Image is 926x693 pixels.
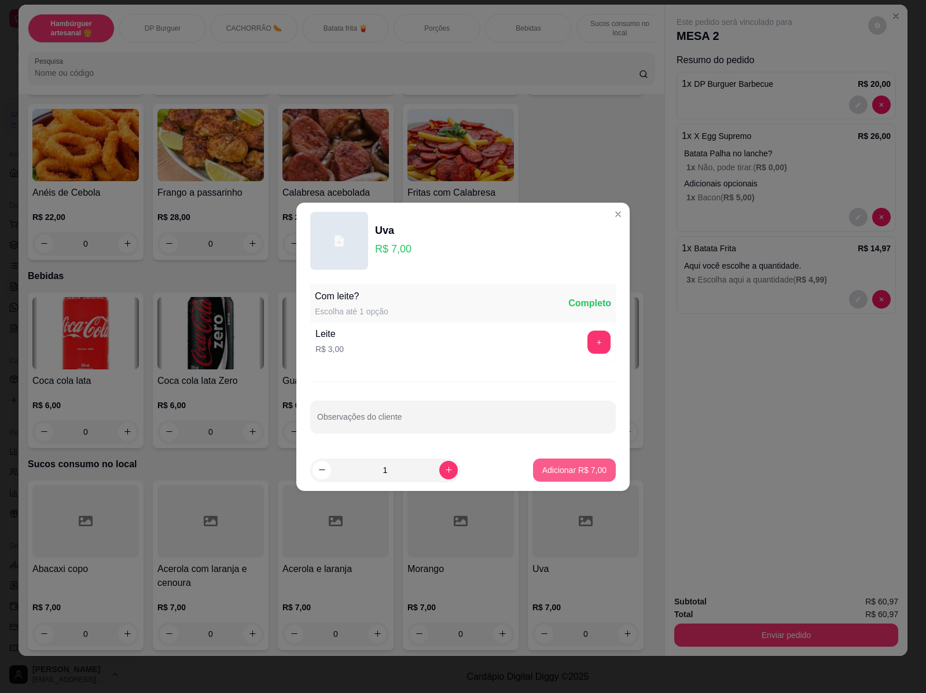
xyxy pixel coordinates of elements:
[315,289,388,303] div: Com leite?
[315,343,344,355] p: R$ 3,00
[317,416,609,427] input: Observações do cliente
[375,222,411,239] div: Uva
[587,331,611,354] button: add
[609,205,627,223] button: Close
[542,464,607,476] p: Adicionar R$ 7,00
[568,296,611,310] div: Completo
[313,461,331,479] button: decrease-product-quantity
[315,306,388,317] div: Escolha até 1 opção
[375,241,411,257] p: R$ 7,00
[315,327,344,341] div: Leite
[533,459,616,482] button: Adicionar R$ 7,00
[439,461,458,479] button: increase-product-quantity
